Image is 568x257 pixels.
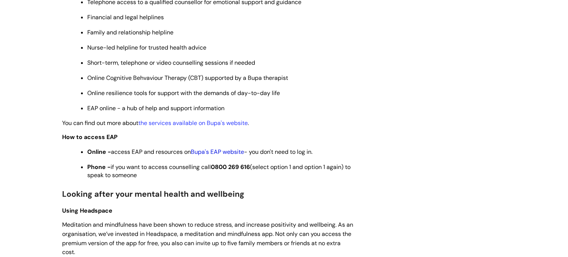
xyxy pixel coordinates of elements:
[62,189,244,199] span: Looking after your mental health and wellbeing
[87,28,173,36] span: Family and relationship helpline
[191,148,244,156] a: Bupa's EAP website
[62,133,118,141] strong: How to access EAP
[87,59,255,67] span: Short-term, telephone or video counselling sessions if needed
[62,221,353,256] span: Meditation and mindfulness have been shown to reduce stress, and increase positivity and wellbein...
[87,104,224,112] span: EAP online - a hub of help and support information
[211,163,250,171] strong: 0800 269 616
[87,163,351,179] span: if you want to access counselling call (select option 1 and option 1 again) to speak to someone
[87,163,111,171] strong: Phone -
[87,148,111,156] strong: Online -
[87,13,164,21] span: Financial and legal helplines
[62,119,249,127] span: You can find out more about .
[62,207,112,214] span: Using Headspace
[87,74,288,82] span: Online Cognitive Behvaviour Therapy (CBT) supported by a Bupa therapist
[87,148,312,156] span: access EAP and resources on - you don't need to log in.
[138,119,248,127] a: the services available on Bupa's website
[87,44,206,51] span: Nurse-led helpline for trusted health advice
[87,89,280,97] span: Online resilience tools for support with the demands of day-to-day life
